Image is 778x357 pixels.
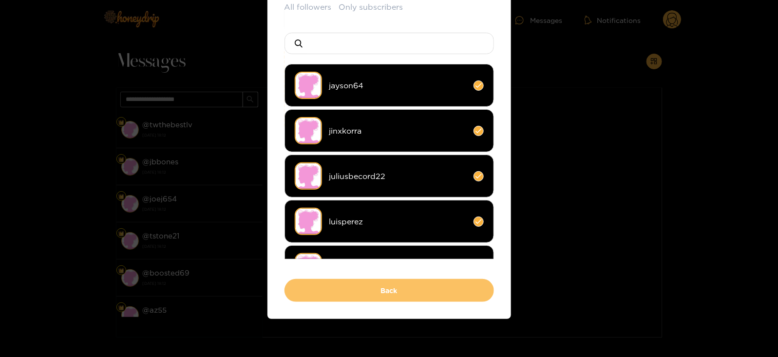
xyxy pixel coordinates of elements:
img: no-avatar.png [295,162,322,190]
img: no-avatar.png [295,208,322,235]
span: juliusbecord22 [329,171,466,182]
img: no-avatar.png [295,253,322,280]
span: luisperez [329,216,466,227]
button: All followers [285,1,332,13]
button: Back [285,279,494,302]
span: jinxkorra [329,125,466,137]
img: no-avatar.png [295,72,322,99]
button: Only subscribers [339,1,403,13]
img: no-avatar.png [295,117,322,144]
span: jayson64 [329,80,466,91]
